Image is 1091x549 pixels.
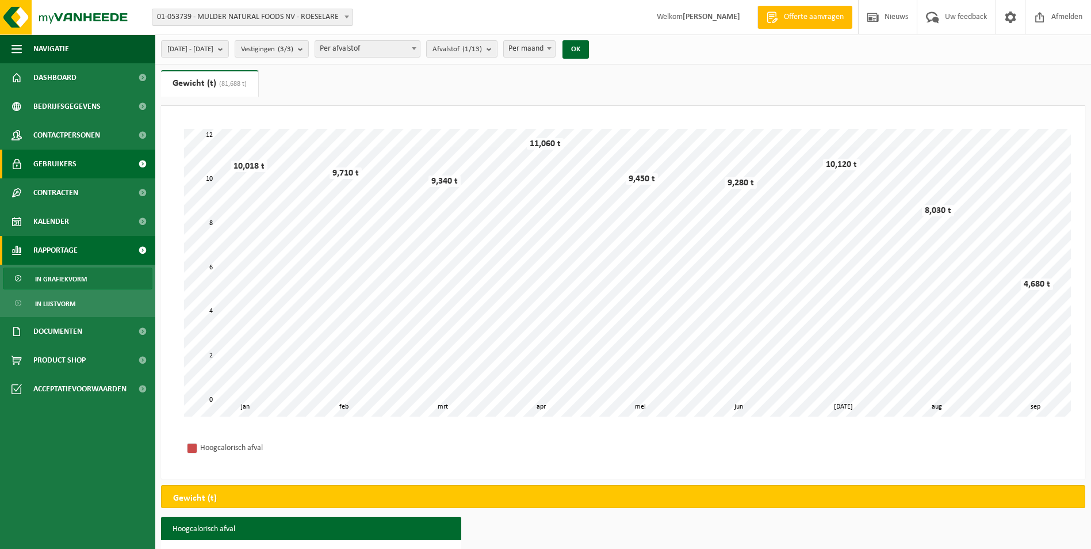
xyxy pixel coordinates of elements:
span: In lijstvorm [35,293,75,315]
span: Contracten [33,178,78,207]
div: 11,060 t [527,138,564,150]
span: Contactpersonen [33,121,100,150]
span: 01-053739 - MULDER NATURAL FOODS NV - ROESELARE [152,9,353,25]
div: 10,018 t [231,161,267,172]
button: Afvalstof(1/13) [426,40,497,58]
span: Kalender [33,207,69,236]
span: Documenten [33,317,82,346]
div: 9,280 t [725,177,757,189]
span: Gebruikers [33,150,76,178]
a: In grafiekvorm [3,268,152,289]
span: 01-053739 - MULDER NATURAL FOODS NV - ROESELARE [152,9,353,26]
div: 9,450 t [626,173,658,185]
a: Gewicht (t) [161,70,258,97]
button: [DATE] - [DATE] [161,40,229,58]
div: 4,680 t [1021,279,1053,290]
span: Per afvalstof [315,40,420,58]
div: 10,120 t [823,159,860,170]
count: (3/3) [278,45,293,53]
span: Offerte aanvragen [781,12,847,23]
span: Rapportage [33,236,78,265]
div: 9,710 t [330,167,362,179]
span: Per afvalstof [315,41,420,57]
span: Product Shop [33,346,86,375]
a: In lijstvorm [3,292,152,314]
button: Vestigingen(3/3) [235,40,309,58]
span: Per maand [504,41,555,57]
span: Dashboard [33,63,76,92]
span: Bedrijfsgegevens [33,92,101,121]
strong: [PERSON_NAME] [683,13,740,21]
span: (81,688 t) [216,81,247,87]
a: Offerte aanvragen [757,6,852,29]
span: Navigatie [33,35,69,63]
span: Acceptatievoorwaarden [33,375,127,403]
span: [DATE] - [DATE] [167,41,213,58]
div: 9,340 t [428,176,461,187]
span: In grafiekvorm [35,268,87,290]
div: Hoogcalorisch afval [200,441,350,455]
h3: Hoogcalorisch afval [161,517,461,542]
button: OK [562,40,589,59]
span: Vestigingen [241,41,293,58]
span: Per maand [503,40,556,58]
span: Afvalstof [432,41,482,58]
div: 8,030 t [922,205,954,216]
h2: Gewicht (t) [162,486,228,511]
count: (1/13) [462,45,482,53]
